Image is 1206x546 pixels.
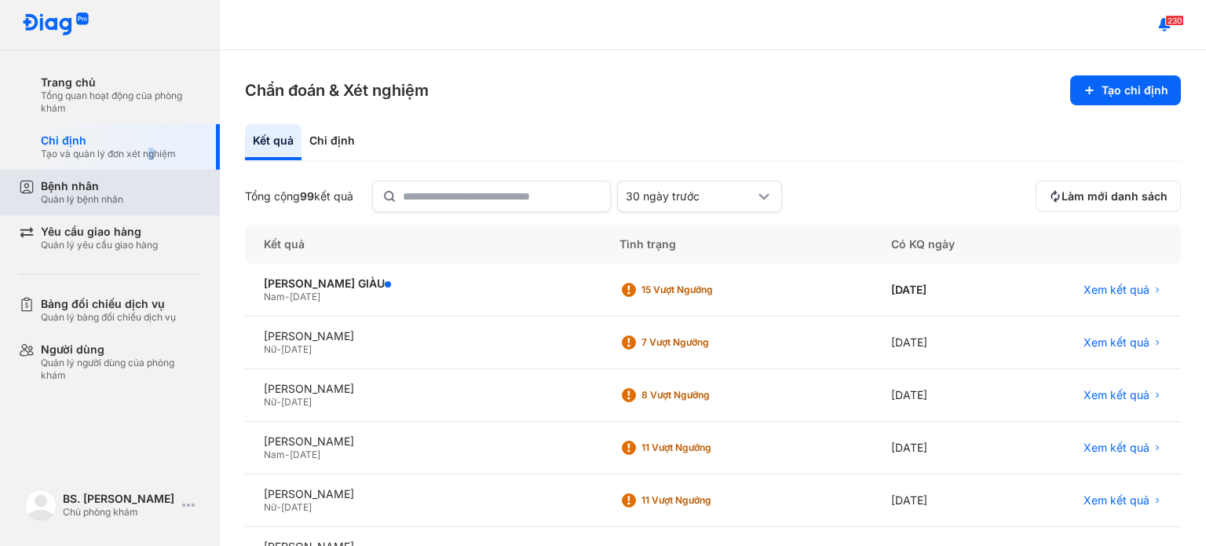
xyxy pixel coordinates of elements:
span: Xem kết quả [1084,283,1149,297]
div: [DATE] [872,264,1016,317]
span: [DATE] [281,396,312,408]
span: Nữ [264,501,276,513]
span: Làm mới danh sách [1062,189,1168,203]
div: [PERSON_NAME] [264,434,582,449]
span: Xem kết quả [1084,441,1149,455]
div: Quản lý người dùng của phòng khám [41,357,201,382]
div: Tổng cộng kết quả [245,189,353,203]
div: Có KQ ngày [872,225,1016,264]
span: 99 [300,189,314,203]
div: Tạo và quản lý đơn xét nghiệm [41,148,176,160]
div: Quản lý bảng đối chiếu dịch vụ [41,311,176,324]
span: - [276,343,281,355]
span: - [285,291,290,302]
div: 11 Vượt ngưỡng [641,442,767,454]
div: Yêu cầu giao hàng [41,225,158,239]
span: - [276,501,281,513]
span: Nữ [264,396,276,408]
span: Nam [264,291,285,302]
div: Quản lý yêu cầu giao hàng [41,239,158,251]
div: Chủ phòng khám [63,506,176,519]
span: [DATE] [290,291,320,302]
span: Nam [264,449,285,460]
div: Tình trạng [601,225,872,264]
span: Xem kết quả [1084,335,1149,350]
img: logo [22,13,90,37]
div: [PERSON_NAME] [264,329,582,343]
div: Chỉ định [41,134,176,148]
div: Chỉ định [301,124,363,160]
img: logo [25,489,57,521]
div: Bảng đối chiếu dịch vụ [41,297,176,311]
div: Kết quả [245,124,301,160]
div: 30 ngày trước [626,189,755,203]
div: Kết quả [245,225,601,264]
div: [DATE] [872,317,1016,369]
div: [DATE] [872,369,1016,422]
button: Tạo chỉ định [1070,75,1181,105]
span: [DATE] [281,343,312,355]
div: 8 Vượt ngưỡng [641,389,767,401]
span: 230 [1165,15,1184,26]
div: 15 Vượt ngưỡng [641,284,767,296]
div: Tổng quan hoạt động của phòng khám [41,90,201,115]
span: - [285,449,290,460]
div: [PERSON_NAME] [264,382,582,396]
span: Xem kết quả [1084,493,1149,508]
button: Làm mới danh sách [1036,181,1181,212]
div: [PERSON_NAME] [264,487,582,501]
div: 11 Vượt ngưỡng [641,494,767,507]
span: - [276,396,281,408]
div: [PERSON_NAME] GIÀU [264,277,582,291]
div: 7 Vượt ngưỡng [641,336,767,349]
div: Trang chủ [41,75,201,90]
span: [DATE] [290,449,320,460]
span: [DATE] [281,501,312,513]
div: Bệnh nhân [41,179,123,193]
div: [DATE] [872,422,1016,475]
div: Người dùng [41,343,201,357]
span: Xem kết quả [1084,388,1149,402]
span: Nữ [264,343,276,355]
div: BS. [PERSON_NAME] [63,492,176,506]
h3: Chẩn đoán & Xét nghiệm [245,79,429,101]
div: [DATE] [872,475,1016,527]
div: Quản lý bệnh nhân [41,193,123,206]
